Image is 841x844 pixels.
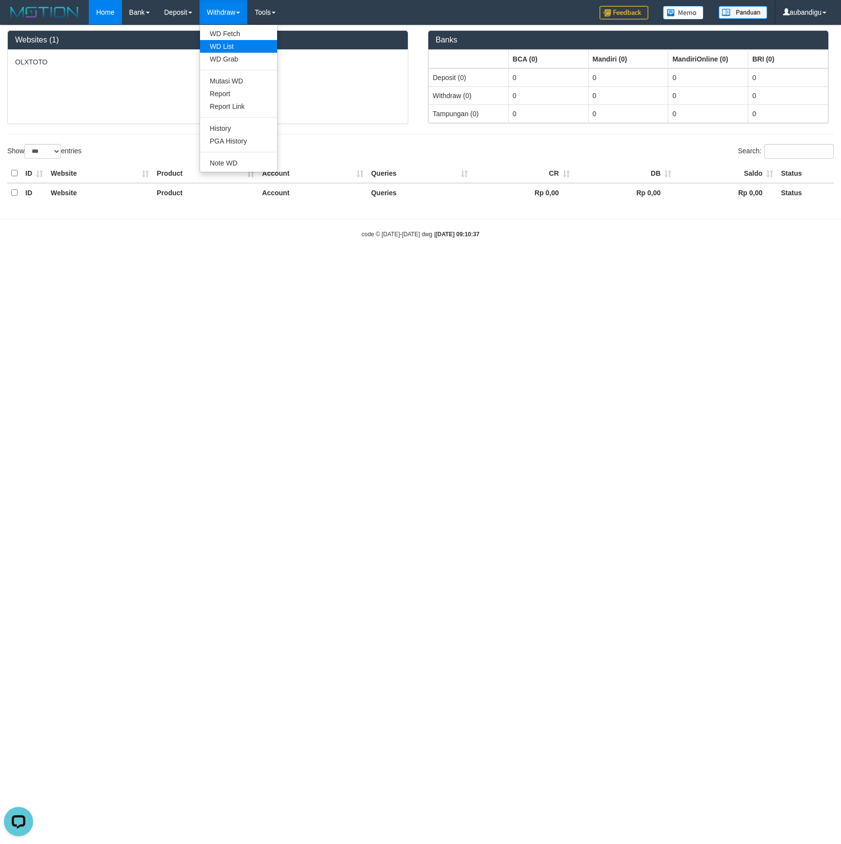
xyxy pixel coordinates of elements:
[15,36,400,44] h3: Websites (1)
[472,164,574,183] th: CR
[436,36,821,44] h3: Banks
[588,50,668,68] th: Group: activate to sort column ascending
[200,122,277,135] a: History
[200,40,277,53] a: WD List
[764,144,834,159] input: Search:
[258,164,367,183] th: Account
[47,164,153,183] th: Website
[668,50,748,68] th: Group: activate to sort column ascending
[153,183,258,202] th: Product
[361,231,480,238] small: code © [DATE]-[DATE] dwg |
[47,183,153,202] th: Website
[574,164,676,183] th: DB
[367,164,472,183] th: Queries
[663,6,704,20] img: Button%20Memo.svg
[675,183,777,202] th: Rp 0,00
[200,157,277,169] a: Note WD
[7,144,81,159] label: Show entries
[508,86,588,104] td: 0
[200,135,277,147] a: PGA History
[472,183,574,202] th: Rp 0,00
[429,68,509,87] td: Deposit (0)
[748,50,828,68] th: Group: activate to sort column ascending
[574,183,676,202] th: Rp 0,00
[508,68,588,87] td: 0
[15,57,400,67] p: OLXTOTO
[436,231,480,238] strong: [DATE] 09:10:37
[258,183,367,202] th: Account
[4,4,33,33] button: Open LiveChat chat widget
[508,104,588,123] td: 0
[367,183,472,202] th: Queries
[588,104,668,123] td: 0
[200,87,277,100] a: Report
[588,68,668,87] td: 0
[21,164,47,183] th: ID
[21,183,47,202] th: ID
[200,27,277,40] a: WD Fetch
[777,164,834,183] th: Status
[748,104,828,123] td: 0
[748,86,828,104] td: 0
[200,100,277,113] a: Report Link
[200,53,277,65] a: WD Grab
[738,144,834,159] label: Search:
[668,86,748,104] td: 0
[7,5,81,20] img: MOTION_logo.png
[668,68,748,87] td: 0
[748,68,828,87] td: 0
[600,6,648,20] img: Feedback.jpg
[429,50,509,68] th: Group: activate to sort column ascending
[508,50,588,68] th: Group: activate to sort column ascending
[719,6,767,19] img: panduan.png
[588,86,668,104] td: 0
[429,86,509,104] td: Withdraw (0)
[675,164,777,183] th: Saldo
[153,164,258,183] th: Product
[777,183,834,202] th: Status
[200,75,277,87] a: Mutasi WD
[668,104,748,123] td: 0
[24,144,61,159] select: Showentries
[429,104,509,123] td: Tampungan (0)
